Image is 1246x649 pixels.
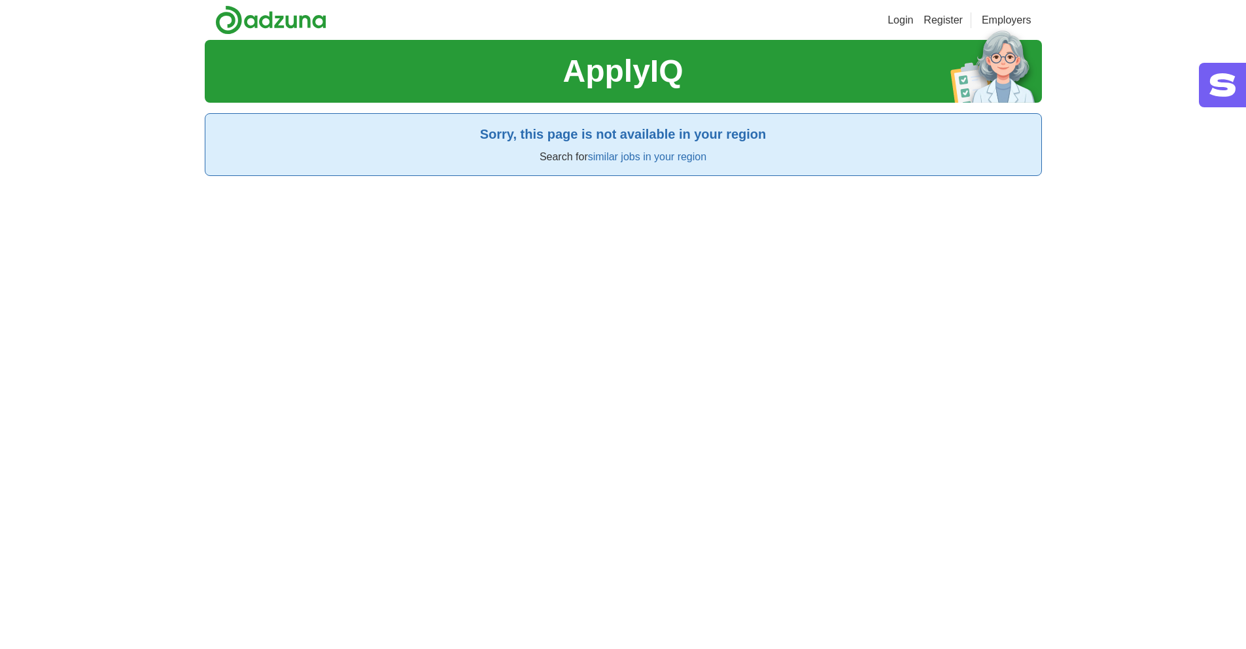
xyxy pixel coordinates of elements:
p: Search for [216,149,1031,165]
img: Adzuna logo [215,5,326,35]
a: Login [888,12,913,28]
a: Employers [982,12,1031,28]
a: Register [924,12,963,28]
a: similar jobs in your region [588,151,706,162]
h2: Sorry, this page is not available in your region [216,124,1031,144]
h1: ApplyIQ [562,48,683,95]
